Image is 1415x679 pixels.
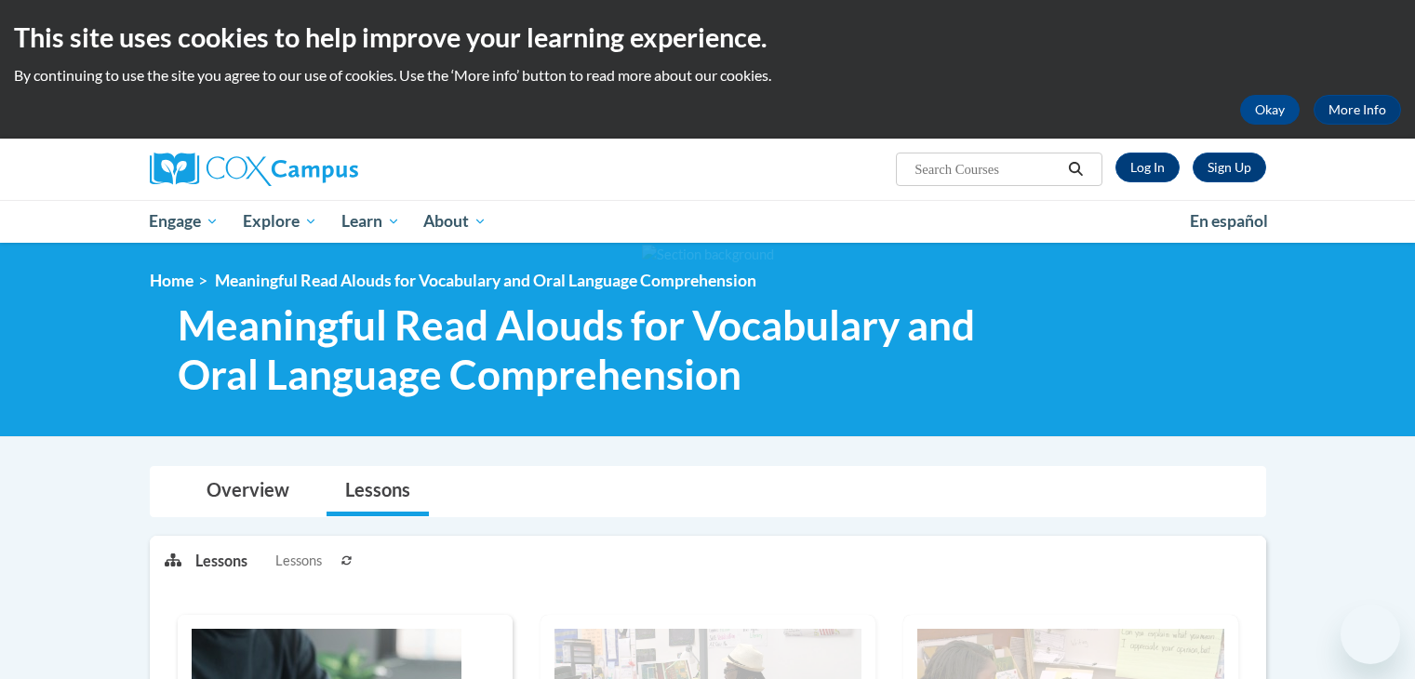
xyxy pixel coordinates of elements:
[138,200,232,243] a: Engage
[188,467,308,516] a: Overview
[14,19,1401,56] h2: This site uses cookies to help improve your learning experience.
[122,200,1294,243] div: Main menu
[1190,211,1268,231] span: En español
[411,200,499,243] a: About
[1341,605,1400,664] iframe: Button to launch messaging window
[329,200,412,243] a: Learn
[150,153,503,186] a: Cox Campus
[275,551,322,571] span: Lessons
[14,65,1401,86] p: By continuing to use the site you agree to our use of cookies. Use the ‘More info’ button to read...
[215,271,756,290] span: Meaningful Read Alouds for Vocabulary and Oral Language Comprehension
[1178,202,1280,241] a: En español
[1193,153,1266,182] a: Register
[149,210,219,233] span: Engage
[231,200,329,243] a: Explore
[913,158,1061,180] input: Search Courses
[1314,95,1401,125] a: More Info
[327,467,429,516] a: Lessons
[423,210,487,233] span: About
[150,271,194,290] a: Home
[1240,95,1300,125] button: Okay
[642,245,774,265] img: Section background
[341,210,400,233] span: Learn
[150,153,358,186] img: Cox Campus
[1061,158,1089,180] button: Search
[243,210,317,233] span: Explore
[1115,153,1180,182] a: Log In
[178,300,1008,399] span: Meaningful Read Alouds for Vocabulary and Oral Language Comprehension
[195,551,247,571] p: Lessons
